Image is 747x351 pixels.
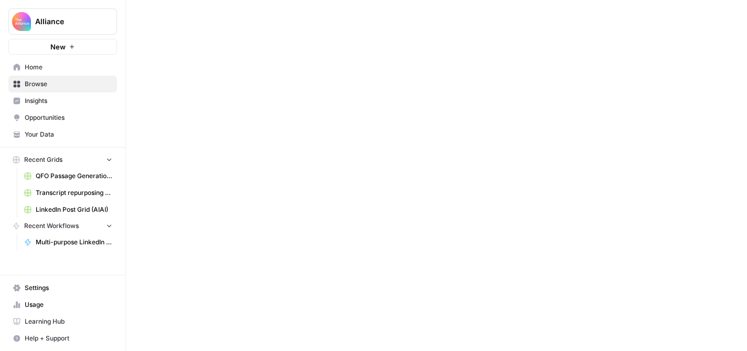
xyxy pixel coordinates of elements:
a: Multi-purpose LinkedIn Workflow [19,234,117,251]
a: Transcript repurposing (PMA) [19,184,117,201]
img: Alliance Logo [12,12,31,31]
button: Help + Support [8,330,117,347]
a: Usage [8,296,117,313]
a: QFO Passage Generation (CSC) [19,168,117,184]
span: Usage [25,300,112,309]
a: Settings [8,280,117,296]
a: Browse [8,76,117,92]
span: Opportunities [25,113,112,122]
button: New [8,39,117,55]
span: Recent Grids [24,155,62,164]
span: Home [25,63,112,72]
span: Help + Support [25,334,112,343]
span: Multi-purpose LinkedIn Workflow [36,238,112,247]
span: LinkedIn Post Grid (AIAI) [36,205,112,214]
span: Learning Hub [25,317,112,326]
a: Insights [8,92,117,109]
span: Transcript repurposing (PMA) [36,188,112,198]
span: Insights [25,96,112,106]
button: Workspace: Alliance [8,8,117,35]
span: Browse [25,79,112,89]
span: Settings [25,283,112,293]
span: QFO Passage Generation (CSC) [36,171,112,181]
a: Home [8,59,117,76]
a: LinkedIn Post Grid (AIAI) [19,201,117,218]
span: Your Data [25,130,112,139]
a: Learning Hub [8,313,117,330]
button: Recent Workflows [8,218,117,234]
span: New [50,42,66,52]
span: Alliance [35,16,99,27]
span: Recent Workflows [24,221,79,231]
button: Recent Grids [8,152,117,168]
a: Opportunities [8,109,117,126]
a: Your Data [8,126,117,143]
